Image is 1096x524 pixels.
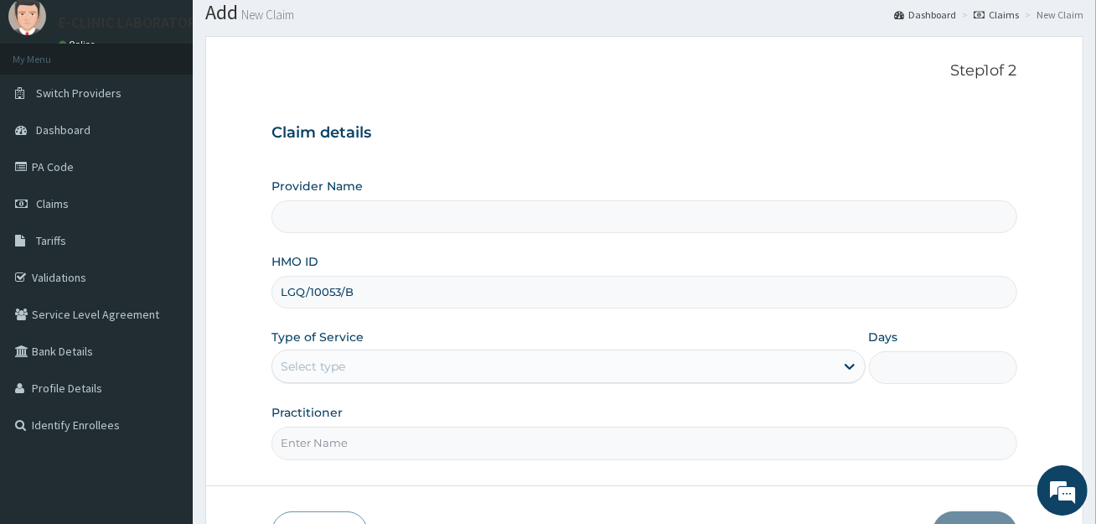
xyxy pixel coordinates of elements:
small: New Claim [238,8,294,21]
span: Switch Providers [36,86,121,101]
label: Days [869,329,898,345]
li: New Claim [1021,8,1083,22]
div: Select type [281,358,345,375]
span: Tariffs [36,233,66,248]
p: E-CLINIC LABORATORY [59,15,204,30]
label: HMO ID [271,253,318,270]
a: Claims [974,8,1019,22]
span: Dashboard [36,122,90,137]
h3: Claim details [271,124,1016,143]
label: Practitioner [271,404,343,421]
h1: Add [205,2,1083,23]
span: Claims [36,196,69,211]
a: Online [59,39,99,50]
label: Provider Name [271,178,363,195]
label: Type of Service [271,329,364,345]
a: Dashboard [894,8,956,22]
input: Enter Name [271,427,1016,459]
input: Enter HMO ID [271,276,1016,309]
p: Step 1 of 2 [271,62,1016,80]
